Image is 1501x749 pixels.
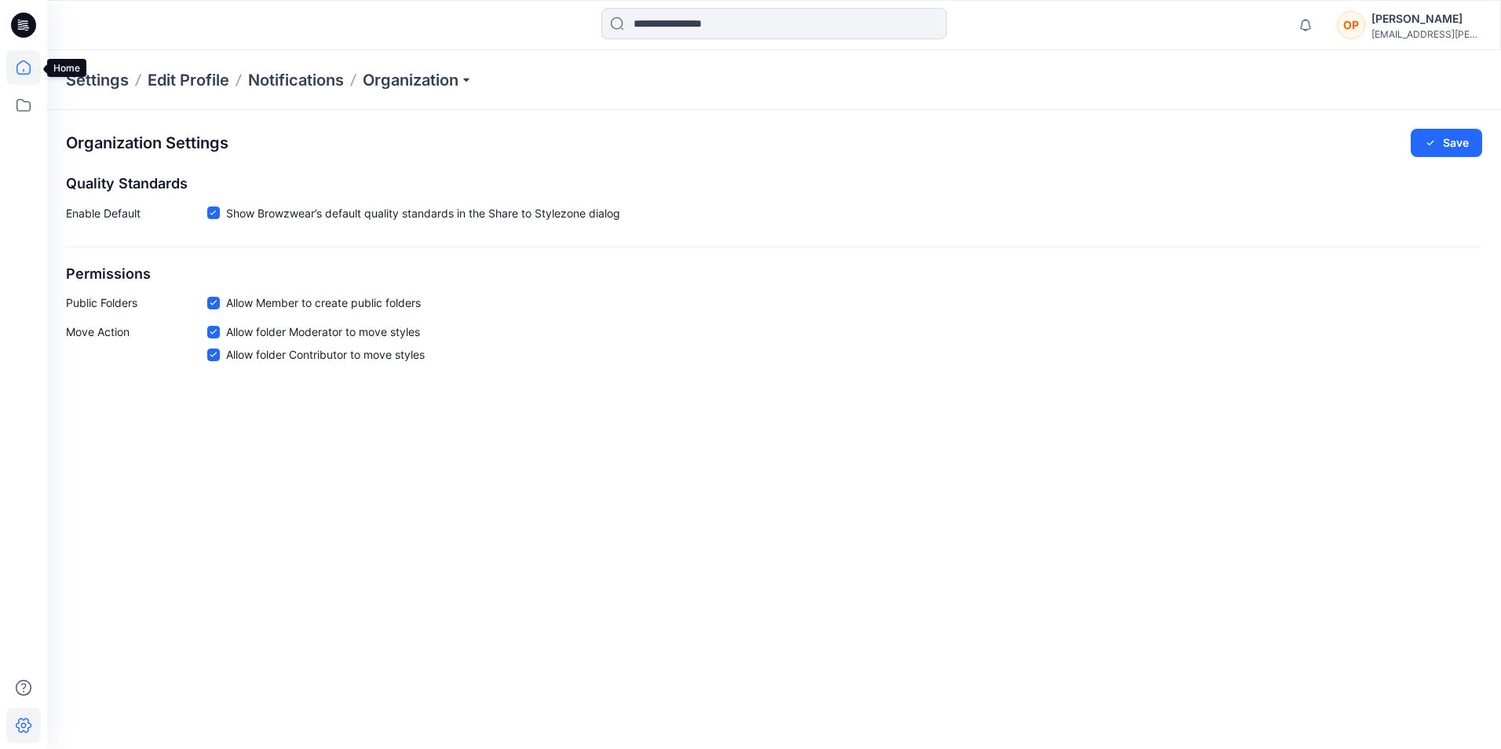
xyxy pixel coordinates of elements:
p: Move Action [66,323,207,369]
div: OP [1337,11,1365,39]
div: [EMAIL_ADDRESS][PERSON_NAME][DOMAIN_NAME] [1371,28,1481,40]
a: Notifications [248,69,344,91]
a: Edit Profile [148,69,229,91]
span: Allow folder Contributor to move styles [226,346,425,363]
h2: Quality Standards [66,176,1482,192]
div: [PERSON_NAME] [1371,9,1481,28]
button: Save [1411,129,1482,157]
h2: Permissions [66,266,1482,283]
p: Public Folders [66,294,207,311]
span: Allow Member to create public folders [226,294,421,311]
span: Allow folder Moderator to move styles [226,323,420,340]
h2: Organization Settings [66,134,228,152]
p: Enable Default [66,205,207,228]
span: Show Browzwear’s default quality standards in the Share to Stylezone dialog [226,205,620,221]
p: Settings [66,69,129,91]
